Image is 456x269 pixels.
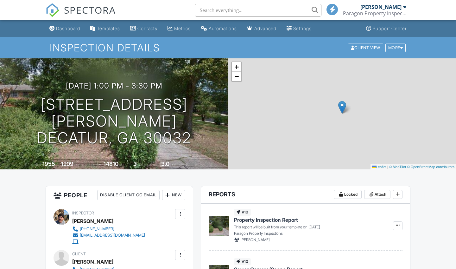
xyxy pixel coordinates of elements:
a: Dashboard [47,23,83,35]
div: [EMAIL_ADDRESS][DOMAIN_NAME] [80,233,145,238]
span: sq.ft. [119,162,127,167]
span: | [387,165,388,169]
div: 1209 [61,161,73,167]
div: [PERSON_NAME] [72,216,113,226]
h3: [DATE] 1:00 pm - 3:30 pm [66,82,162,90]
a: Metrics [165,23,193,35]
a: [PHONE_NUMBER] [72,226,145,232]
span: bedrooms [138,162,155,167]
h1: [STREET_ADDRESS][PERSON_NAME] Decatur, GA 30032 [10,96,218,146]
span: Client [72,252,86,256]
div: New [162,190,185,200]
a: Support Center [364,23,409,35]
div: Templates [97,26,120,31]
div: Paragon Property Inspections [343,10,406,16]
span: Inspector [72,211,94,215]
a: Automations (Basic) [198,23,239,35]
a: SPECTORA [46,9,116,22]
a: [EMAIL_ADDRESS][DOMAIN_NAME] [72,232,145,239]
img: Marker [338,101,346,114]
div: Advanced [254,26,276,31]
h1: Inspection Details [50,42,406,53]
div: [PERSON_NAME] [72,257,113,266]
a: © MapTiler [389,165,406,169]
div: Settings [293,26,312,31]
div: Automations [209,26,237,31]
div: 14810 [104,161,118,167]
a: Contacts [128,23,160,35]
span: sq. ft. [74,162,83,167]
span: − [235,72,239,80]
a: Client View [347,45,385,50]
span: bathrooms [170,162,188,167]
div: Metrics [174,26,191,31]
a: Zoom out [232,72,241,81]
a: Templates [88,23,123,35]
a: Zoom in [232,62,241,72]
a: Advanced [244,23,279,35]
span: Lot Size [89,162,103,167]
div: [PHONE_NUMBER] [80,226,114,232]
a: Leaflet [372,165,386,169]
div: Support Center [373,26,407,31]
img: The Best Home Inspection Software - Spectora [46,3,60,17]
a: Settings [284,23,314,35]
h3: People [46,186,193,204]
div: 3.0 [161,161,169,167]
div: 3 [133,161,137,167]
input: Search everything... [195,4,321,16]
a: © OpenStreetMap contributors [407,165,454,169]
div: More [385,43,406,52]
div: Disable Client CC Email [97,190,160,200]
div: Contacts [137,26,157,31]
span: + [235,63,239,71]
div: 1955 [42,161,55,167]
div: Dashboard [56,26,80,31]
div: Client View [348,43,383,52]
span: Built [35,162,41,167]
div: [PERSON_NAME] [360,4,402,10]
span: SPECTORA [64,3,116,16]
